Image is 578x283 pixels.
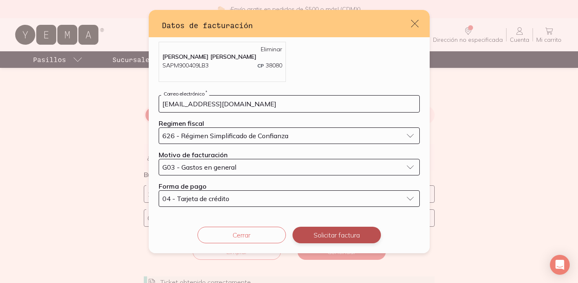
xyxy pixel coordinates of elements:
button: 626 - Régimen Simplificado de Confianza [159,127,420,144]
label: Motivo de facturación [159,151,228,159]
a: Eliminar [261,46,282,53]
span: 626 - Régimen Simplificado de Confianza [162,132,288,139]
button: 04 - Tarjeta de crédito [159,190,420,207]
label: Correo electrónico [161,91,209,97]
div: Open Intercom Messenger [550,255,570,275]
h3: Datos de facturación [162,20,410,31]
button: Solicitar factura [293,227,381,243]
p: SAPM900409LB3 [162,61,209,70]
div: default [149,10,430,253]
span: CP [257,62,264,69]
label: Regimen fiscal [159,119,204,127]
p: 38080 [257,61,282,70]
label: Forma de pago [159,182,207,190]
span: 04 - Tarjeta de crédito [162,195,229,202]
p: [PERSON_NAME] [PERSON_NAME] [162,53,282,60]
button: G03 - Gastos en general [159,159,420,175]
span: G03 - Gastos en general [162,164,236,170]
button: Cerrar [197,227,286,243]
